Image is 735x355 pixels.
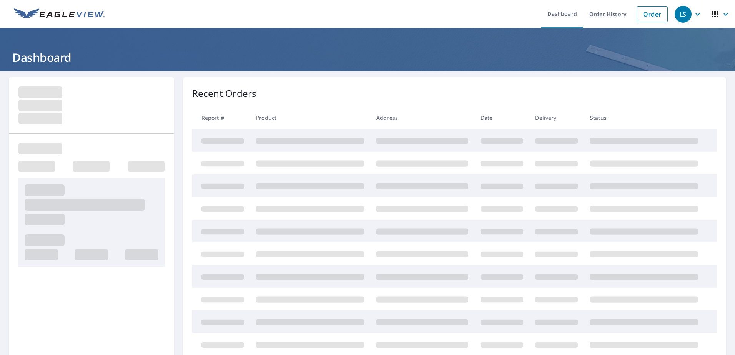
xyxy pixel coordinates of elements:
th: Address [370,106,474,129]
th: Date [474,106,529,129]
th: Report # [192,106,250,129]
a: Order [637,6,668,22]
h1: Dashboard [9,50,726,65]
div: LS [675,6,692,23]
th: Status [584,106,704,129]
th: Product [250,106,370,129]
p: Recent Orders [192,86,257,100]
img: EV Logo [14,8,105,20]
th: Delivery [529,106,584,129]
